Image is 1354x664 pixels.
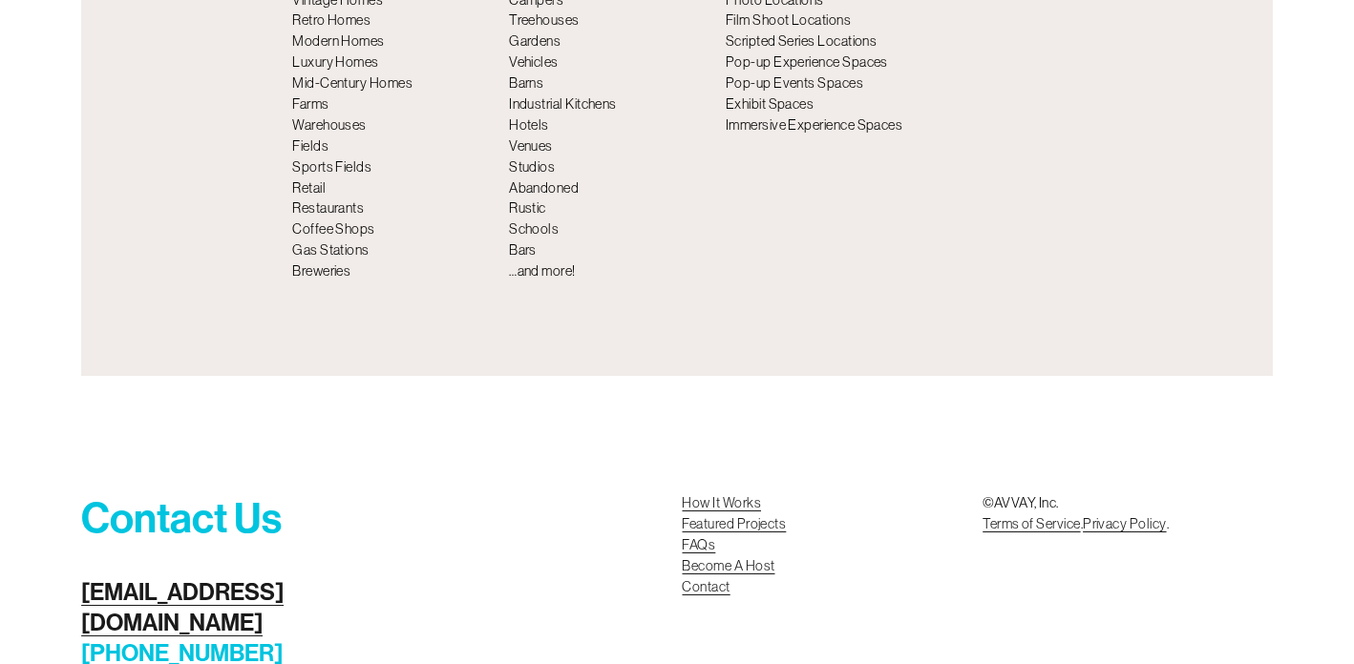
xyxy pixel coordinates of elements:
a: How It Works [682,493,761,514]
a: FAQs [682,535,715,556]
a: [EMAIL_ADDRESS][DOMAIN_NAME] [81,578,321,638]
p: ©AVVAY, Inc. . . [983,493,1273,535]
a: Featured Projects [682,514,786,535]
a: Become A HostContact [682,556,774,598]
a: Terms of Service [983,514,1080,535]
a: Privacy Policy [1083,514,1166,535]
h3: Contact Us [81,493,321,544]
